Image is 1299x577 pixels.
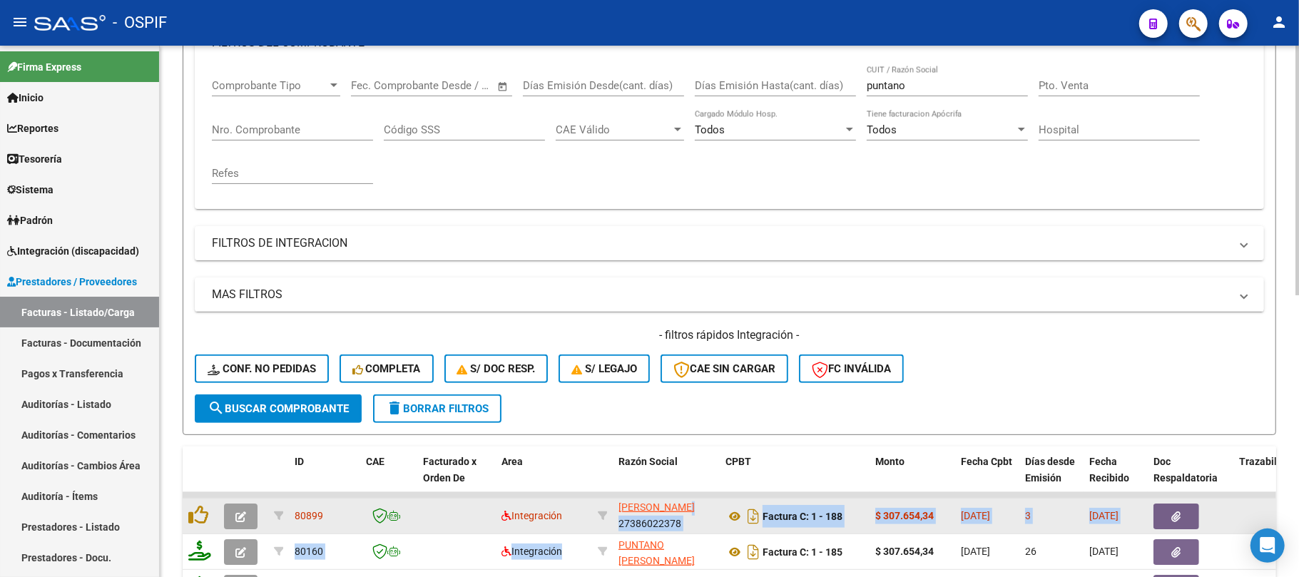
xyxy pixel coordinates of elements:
[1025,456,1075,484] span: Días desde Emisión
[295,546,323,557] span: 80160
[661,354,788,383] button: CAE SIN CARGAR
[613,446,720,509] datatable-header-cell: Razón Social
[7,182,54,198] span: Sistema
[1025,546,1036,557] span: 26
[744,505,763,528] i: Descargar documento
[955,446,1019,509] datatable-header-cell: Fecha Cpbt
[763,546,842,558] strong: Factura C: 1 - 185
[457,362,536,375] span: S/ Doc Resp.
[1019,446,1084,509] datatable-header-cell: Días desde Emisión
[422,79,491,92] input: Fecha fin
[1089,456,1129,484] span: Fecha Recibido
[295,456,304,467] span: ID
[1084,446,1148,509] datatable-header-cell: Fecha Recibido
[7,274,137,290] span: Prestadores / Proveedores
[7,243,139,259] span: Integración (discapacidad)
[875,510,934,521] strong: $ 307.654,34
[1270,14,1288,31] mat-icon: person
[961,456,1012,467] span: Fecha Cpbt
[373,394,501,423] button: Borrar Filtros
[7,213,53,228] span: Padrón
[195,66,1264,209] div: FILTROS DEL COMPROBANTE
[501,546,562,557] span: Integración
[618,501,714,531] div: 27386022378
[208,362,316,375] span: Conf. no pedidas
[351,79,409,92] input: Fecha inicio
[1148,446,1233,509] datatable-header-cell: Doc Respaldatoria
[195,226,1264,260] mat-expansion-panel-header: FILTROS DE INTEGRACION
[812,362,891,375] span: FC Inválida
[195,277,1264,312] mat-expansion-panel-header: MAS FILTROS
[875,456,905,467] span: Monto
[212,287,1230,302] mat-panel-title: MAS FILTROS
[7,121,58,136] span: Reportes
[496,446,592,509] datatable-header-cell: Area
[1025,510,1031,521] span: 3
[571,362,637,375] span: S/ legajo
[725,456,751,467] span: CPBT
[195,327,1264,343] h4: - filtros rápidos Integración -
[1239,456,1297,467] span: Trazabilidad
[7,59,81,75] span: Firma Express
[1089,546,1119,557] span: [DATE]
[208,402,349,415] span: Buscar Comprobante
[870,446,955,509] datatable-header-cell: Monto
[695,123,725,136] span: Todos
[501,510,562,521] span: Integración
[799,354,904,383] button: FC Inválida
[11,14,29,31] mat-icon: menu
[195,394,362,423] button: Buscar Comprobante
[352,362,421,375] span: Completa
[961,546,990,557] span: [DATE]
[961,510,990,521] span: [DATE]
[1153,456,1218,484] span: Doc Respaldatoria
[360,446,417,509] datatable-header-cell: CAE
[744,541,763,563] i: Descargar documento
[763,511,842,522] strong: Factura C: 1 - 188
[444,354,549,383] button: S/ Doc Resp.
[875,546,934,557] strong: $ 307.654,34
[113,7,167,39] span: - OSPIF
[295,510,323,521] span: 80899
[366,456,384,467] span: CAE
[7,151,62,167] span: Tesorería
[618,456,678,467] span: Razón Social
[386,402,489,415] span: Borrar Filtros
[195,354,329,383] button: Conf. no pedidas
[559,354,650,383] button: S/ legajo
[673,362,775,375] span: CAE SIN CARGAR
[720,446,870,509] datatable-header-cell: CPBT
[618,539,695,567] span: PUNTANO [PERSON_NAME]
[501,456,523,467] span: Area
[417,446,496,509] datatable-header-cell: Facturado x Orden De
[7,90,44,106] span: Inicio
[212,235,1230,251] mat-panel-title: FILTROS DE INTEGRACION
[867,123,897,136] span: Todos
[208,399,225,417] mat-icon: search
[556,123,671,136] span: CAE Válido
[386,399,403,417] mat-icon: delete
[423,456,477,484] span: Facturado x Orden De
[340,354,434,383] button: Completa
[212,79,327,92] span: Comprobante Tipo
[618,537,714,567] div: 27386022378
[1250,529,1285,563] div: Open Intercom Messenger
[495,78,511,95] button: Open calendar
[1089,510,1119,521] span: [DATE]
[289,446,360,509] datatable-header-cell: ID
